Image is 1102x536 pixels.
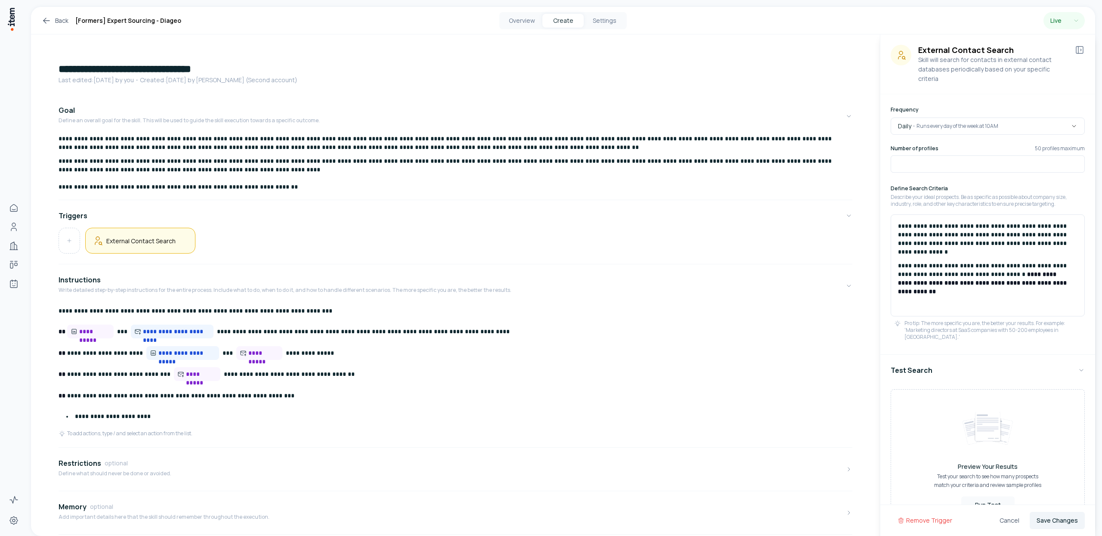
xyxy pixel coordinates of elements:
[5,199,22,217] a: Home
[59,304,852,444] div: InstructionsWrite detailed step-by-step instructions for the entire process. Include what to do, ...
[59,495,852,531] button: MemoryoptionalAdd important details here that the skill should remember throughout the execution.
[542,14,584,28] button: Create
[891,194,1085,208] p: Describe your ideal prospects. Be as specific as possible about company size, industry, role, and...
[105,459,128,468] span: optional
[891,365,932,375] h4: Test Search
[993,512,1026,529] button: Cancel
[59,287,511,294] p: Write detailed step-by-step instructions for the entire process. Include what to do, when to do i...
[59,458,101,468] h4: Restrictions
[5,256,22,273] a: Deals
[951,403,1024,452] img: Preview Results
[75,15,181,26] h1: [Formers] Expert Sourcing - Diageo
[59,268,852,304] button: InstructionsWrite detailed step-by-step instructions for the entire process. Include what to do, ...
[7,7,15,31] img: Item Brain Logo
[59,451,852,487] button: RestrictionsoptionalDefine what should never be done or avoided.
[891,382,1085,535] div: Test Search
[59,430,192,437] div: To add actions, type / and select an action from the list.
[5,275,22,292] a: Agents
[904,320,1081,341] p: Pro tip: The more specific you are, the better your results. For example: 'Marketing directors at...
[926,462,1050,471] h5: Preview Your Results
[5,218,22,235] a: People
[891,106,919,113] label: Frequency
[926,472,1050,490] p: Test your search to see how many prospects match your criteria and review sample profiles
[918,45,1068,55] h3: External Contact Search
[106,237,176,245] h5: External Contact Search
[59,470,171,477] p: Define what should never be done or avoided.
[59,204,852,228] button: Triggers
[59,275,101,285] h4: Instructions
[59,134,852,196] div: GoalDefine an overall goal for the skill. This will be used to guide the skill execution towards ...
[891,512,959,529] button: Remove Trigger
[918,55,1068,84] p: Skill will search for contacts in external contact databases periodically based on your specific ...
[59,228,852,260] div: Triggers
[891,145,938,152] label: Number of profiles
[1030,512,1085,529] button: Save Changes
[5,512,22,529] a: Settings
[59,211,87,221] h4: Triggers
[41,15,68,26] a: Back
[961,496,1015,514] button: Run Test
[59,514,269,521] p: Add important details here that the skill should remember throughout the execution.
[90,502,113,511] span: optional
[5,237,22,254] a: Companies
[584,14,625,28] button: Settings
[59,502,87,512] h4: Memory
[59,76,852,84] p: Last edited: [DATE] by you ・Created: [DATE] by [PERSON_NAME] (Second account)
[1035,145,1085,152] p: 50 profiles maximum
[891,185,1085,192] h6: Define Search Criteria
[59,117,320,124] p: Define an overall goal for the skill. This will be used to guide the skill execution towards a sp...
[59,105,75,115] h4: Goal
[501,14,542,28] button: Overview
[5,491,22,508] a: Activity
[891,358,1085,382] button: Test Search
[59,98,852,134] button: GoalDefine an overall goal for the skill. This will be used to guide the skill execution towards ...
